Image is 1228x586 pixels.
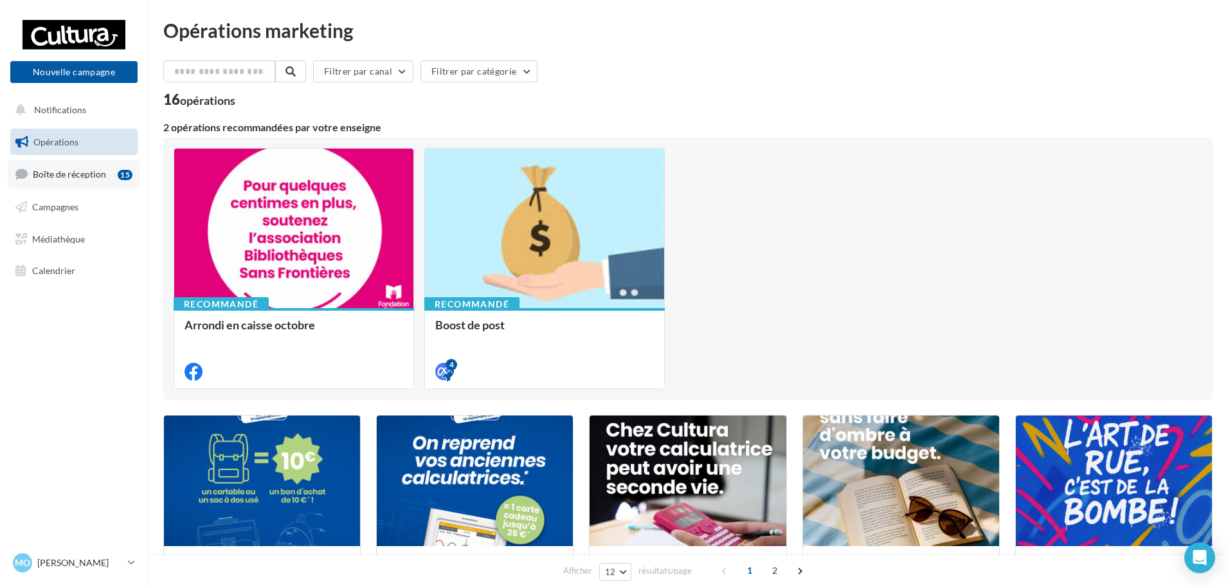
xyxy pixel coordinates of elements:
button: 12 [599,563,632,581]
button: Filtrer par catégorie [420,60,537,82]
div: Opérations marketing [163,21,1213,40]
span: Opérations [33,136,78,147]
span: Médiathèque [32,233,85,244]
div: 4 [446,359,457,371]
div: opérations [180,95,235,106]
div: 15 [118,170,132,180]
div: Recommandé [174,297,269,311]
span: 2 [764,560,785,581]
span: Boîte de réception [33,169,106,179]
div: Boost de post [435,318,654,344]
div: Arrondi en caisse octobre [185,318,403,344]
span: Afficher [563,565,592,577]
span: Notifications [34,104,86,115]
a: Boîte de réception15 [8,160,140,188]
div: 2 opérations recommandées par votre enseigne [163,122,1213,133]
div: Recommandé [424,297,519,311]
span: Calendrier [32,265,75,276]
a: Mo [PERSON_NAME] [10,551,138,575]
button: Nouvelle campagne [10,61,138,83]
a: Médiathèque [8,226,140,253]
p: [PERSON_NAME] [37,556,123,569]
span: Campagnes [32,201,78,212]
span: 12 [605,567,616,577]
span: résultats/page [638,565,692,577]
div: Open Intercom Messenger [1184,542,1215,573]
button: Notifications [8,96,135,124]
a: Campagnes [8,194,140,221]
button: Filtrer par canal [313,60,413,82]
div: 16 [163,93,235,107]
span: Mo [15,556,30,569]
span: 1 [739,560,760,581]
a: Opérations [8,129,140,156]
a: Calendrier [8,257,140,284]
